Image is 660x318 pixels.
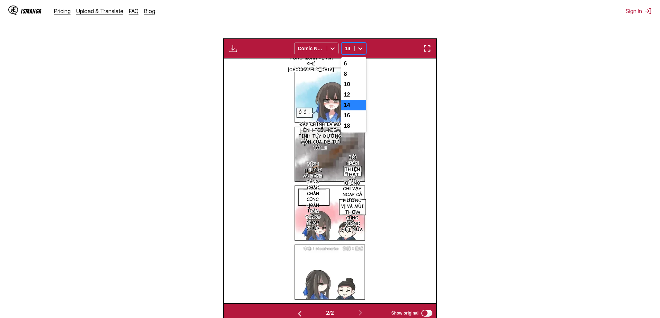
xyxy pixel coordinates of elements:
img: Download translated images [229,44,237,53]
p: Độ hoàn thiện thật cao [342,154,363,185]
span: Show original [391,311,419,316]
img: Enter fullscreen [423,44,431,53]
a: Upload & Translate [76,8,123,15]
div: 6 [341,58,366,69]
img: Sign out [645,8,652,15]
input: Show original [421,310,432,317]
p: Đây chính là mô hình tiểu kiếm tinh túy Đường Môn của đệ tử tôi…!! [296,120,344,152]
a: IsManga LogoIsManga [8,6,54,17]
div: IsManga [21,8,42,15]
div: 8 [341,69,366,79]
div: 10 [341,79,366,90]
img: Next page [356,309,364,317]
p: Ô ô… [297,108,311,117]
p: Kích thước và hình dáng chắc chắn cũng hoàn toàn giống nhau chứ? [299,161,326,233]
button: Sign In [626,8,652,15]
a: FAQ [129,8,139,15]
p: Tổng quan về ám khí [GEOGRAPHIC_DATA] [287,54,335,74]
div: 16 [341,110,366,121]
span: 2 / 2 [326,310,334,316]
img: Manga Panel [293,58,367,303]
img: Previous page [296,310,304,318]
img: IsManga Logo [8,6,18,15]
a: Blog [144,8,155,15]
div: 12 [341,90,366,100]
a: Pricing [54,8,71,15]
div: 18 [341,121,366,131]
p: Không chỉ vậy, ngay cả hương vị và mùi thơm cũng giống hệt nữa. [339,179,366,234]
div: 14 [341,100,366,110]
